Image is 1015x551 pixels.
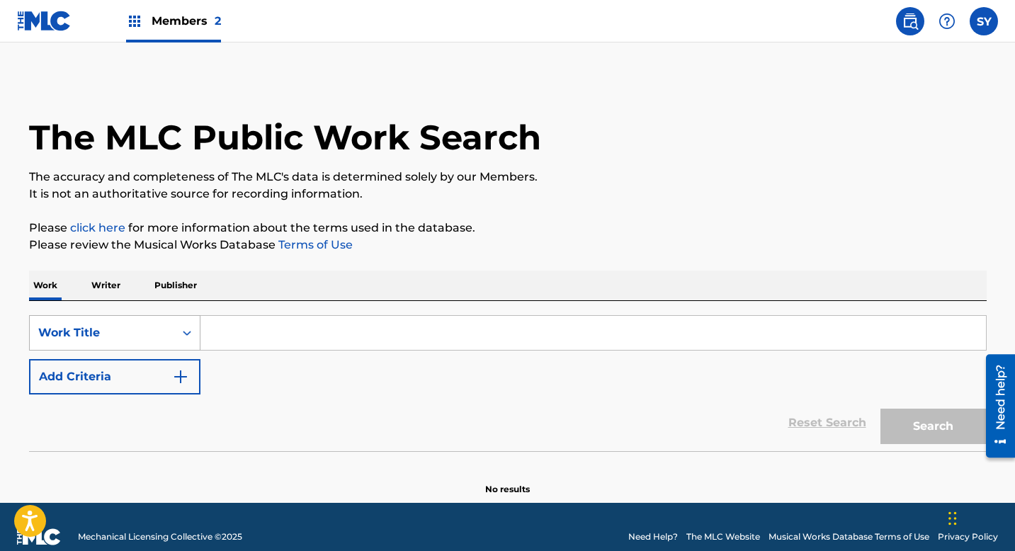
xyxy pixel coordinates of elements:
[970,7,998,35] div: User Menu
[126,13,143,30] img: Top Rightsholders
[70,221,125,234] a: click here
[896,7,924,35] a: Public Search
[17,528,61,545] img: logo
[29,186,987,203] p: It is not an authoritative source for recording information.
[276,238,353,251] a: Terms of Use
[29,315,987,451] form: Search Form
[29,271,62,300] p: Work
[17,11,72,31] img: MLC Logo
[29,116,541,159] h1: The MLC Public Work Search
[152,13,221,29] span: Members
[939,13,956,30] img: help
[38,324,166,341] div: Work Title
[686,530,760,543] a: The MLC Website
[769,530,929,543] a: Musical Works Database Terms of Use
[29,220,987,237] p: Please for more information about the terms used in the database.
[150,271,201,300] p: Publisher
[902,13,919,30] img: search
[944,483,1015,551] iframe: Chat Widget
[29,359,200,394] button: Add Criteria
[975,349,1015,463] iframe: Resource Center
[29,169,987,186] p: The accuracy and completeness of The MLC's data is determined solely by our Members.
[172,368,189,385] img: 9d2ae6d4665cec9f34b9.svg
[78,530,242,543] span: Mechanical Licensing Collective © 2025
[29,237,987,254] p: Please review the Musical Works Database
[485,466,530,496] p: No results
[215,14,221,28] span: 2
[938,530,998,543] a: Privacy Policy
[628,530,678,543] a: Need Help?
[948,497,957,540] div: Drag
[933,7,961,35] div: Help
[87,271,125,300] p: Writer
